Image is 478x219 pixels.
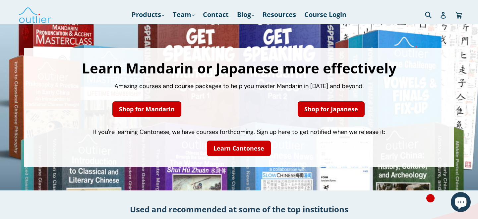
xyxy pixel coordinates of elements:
a: Contact [200,9,232,21]
span: Amazing courses and course packages to help you master Mandarin in [DATE] and beyond! [114,82,364,90]
span: If you're learning Cantonese, we have courses forthcoming. Sign up here to get notified when we r... [93,128,385,136]
a: Shop for Mandarin [112,101,181,117]
a: Blog [234,9,258,21]
a: Learn Cantonese [207,141,271,156]
inbox-online-store-chat: Shopify online store chat [449,192,473,214]
a: Course Login [301,9,350,21]
a: Team [169,9,198,21]
img: Outlier Linguistics [18,5,51,24]
a: Products [128,9,168,21]
h1: Learn Mandarin or Japanese more effectively [30,61,448,75]
a: Resources [259,9,299,21]
a: Shop for Japanese [298,101,365,117]
input: Search [423,8,442,21]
